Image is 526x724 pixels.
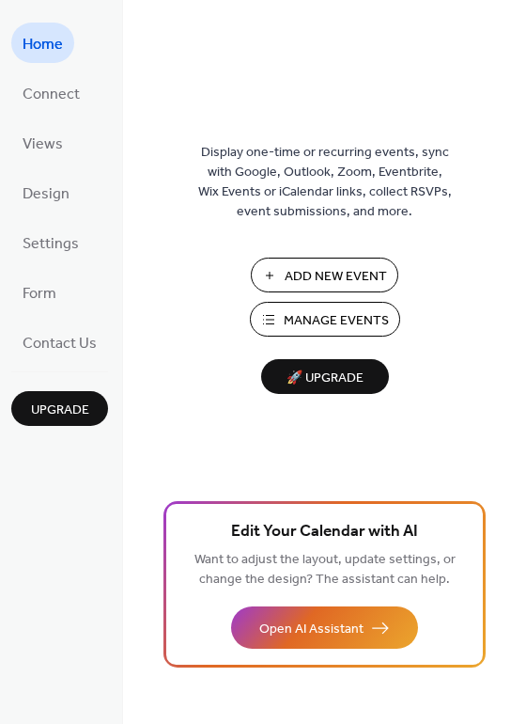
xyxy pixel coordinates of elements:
[23,229,79,259] span: Settings
[11,322,108,362] a: Contact Us
[285,267,387,287] span: Add New Event
[11,72,91,113] a: Connect
[284,311,389,331] span: Manage Events
[272,366,378,391] span: 🚀 Upgrade
[251,258,398,292] button: Add New Event
[11,272,68,312] a: Form
[11,172,81,212] a: Design
[31,401,89,420] span: Upgrade
[261,359,389,394] button: 🚀 Upgrade
[11,23,74,63] a: Home
[231,519,418,545] span: Edit Your Calendar with AI
[11,391,108,426] button: Upgrade
[23,80,80,109] span: Connect
[23,180,70,209] span: Design
[23,130,63,159] span: Views
[23,329,97,358] span: Contact Us
[250,302,400,337] button: Manage Events
[231,606,418,649] button: Open AI Assistant
[23,30,63,59] span: Home
[11,222,90,262] a: Settings
[23,279,56,308] span: Form
[194,547,456,592] span: Want to adjust the layout, update settings, or change the design? The assistant can help.
[198,143,452,222] span: Display one-time or recurring events, sync with Google, Outlook, Zoom, Eventbrite, Wix Events or ...
[259,620,364,639] span: Open AI Assistant
[11,122,74,163] a: Views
